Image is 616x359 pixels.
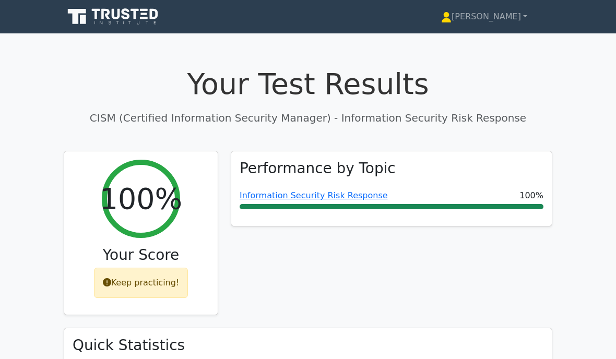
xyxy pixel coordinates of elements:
[240,160,396,177] h3: Performance by Topic
[73,337,543,354] h3: Quick Statistics
[64,110,552,126] p: CISM (Certified Information Security Manager) - Information Security Risk Response
[73,246,209,264] h3: Your Score
[240,190,388,200] a: Information Security Risk Response
[416,6,552,27] a: [PERSON_NAME]
[94,268,188,298] div: Keep practicing!
[100,182,183,217] h2: 100%
[64,67,552,102] h1: Your Test Results
[519,189,543,202] span: 100%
